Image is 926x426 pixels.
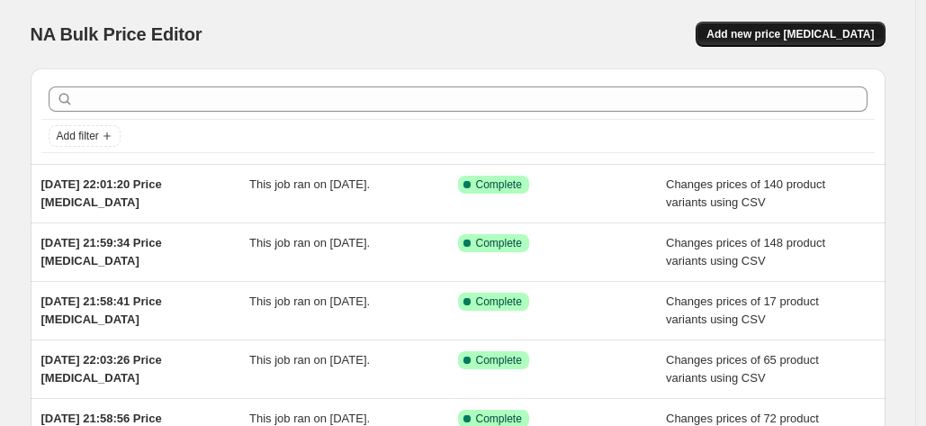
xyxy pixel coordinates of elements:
span: This job ran on [DATE]. [249,177,370,191]
span: This job ran on [DATE]. [249,295,370,308]
span: [DATE] 22:03:26 Price [MEDICAL_DATA] [41,353,162,385]
span: Changes prices of 148 product variants using CSV [666,236,825,267]
span: Complete [476,295,522,309]
button: Add filter [49,125,121,147]
span: [DATE] 21:59:34 Price [MEDICAL_DATA] [41,236,162,267]
span: Complete [476,412,522,426]
button: Add new price [MEDICAL_DATA] [696,22,885,47]
span: This job ran on [DATE]. [249,412,370,425]
span: Complete [476,353,522,367]
span: This job ran on [DATE]. [249,353,370,367]
span: [DATE] 21:58:41 Price [MEDICAL_DATA] [41,295,162,326]
span: Changes prices of 140 product variants using CSV [666,177,825,209]
span: Add new price [MEDICAL_DATA] [706,27,874,41]
span: NA Bulk Price Editor [31,24,202,44]
span: Complete [476,177,522,192]
span: Changes prices of 65 product variants using CSV [666,353,819,385]
span: Add filter [57,129,99,143]
span: This job ran on [DATE]. [249,236,370,249]
span: Complete [476,236,522,250]
span: Changes prices of 17 product variants using CSV [666,295,819,326]
span: [DATE] 22:01:20 Price [MEDICAL_DATA] [41,177,162,209]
